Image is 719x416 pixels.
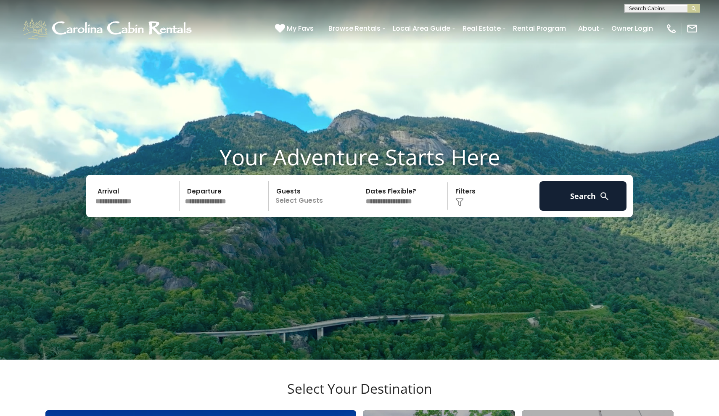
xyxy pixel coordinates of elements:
a: Owner Login [607,21,657,36]
img: mail-regular-white.png [686,23,698,34]
img: search-regular-white.png [599,191,610,201]
a: About [574,21,603,36]
img: White-1-1-2.png [21,16,196,41]
span: My Favs [287,23,314,34]
p: Select Guests [271,181,358,211]
img: phone-regular-white.png [666,23,677,34]
a: Browse Rentals [324,21,385,36]
a: Local Area Guide [389,21,455,36]
h1: Your Adventure Starts Here [6,144,713,170]
a: Real Estate [458,21,505,36]
button: Search [539,181,626,211]
img: filter--v1.png [455,198,464,207]
a: My Favs [275,23,316,34]
h3: Select Your Destination [44,381,675,410]
a: Rental Program [509,21,570,36]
